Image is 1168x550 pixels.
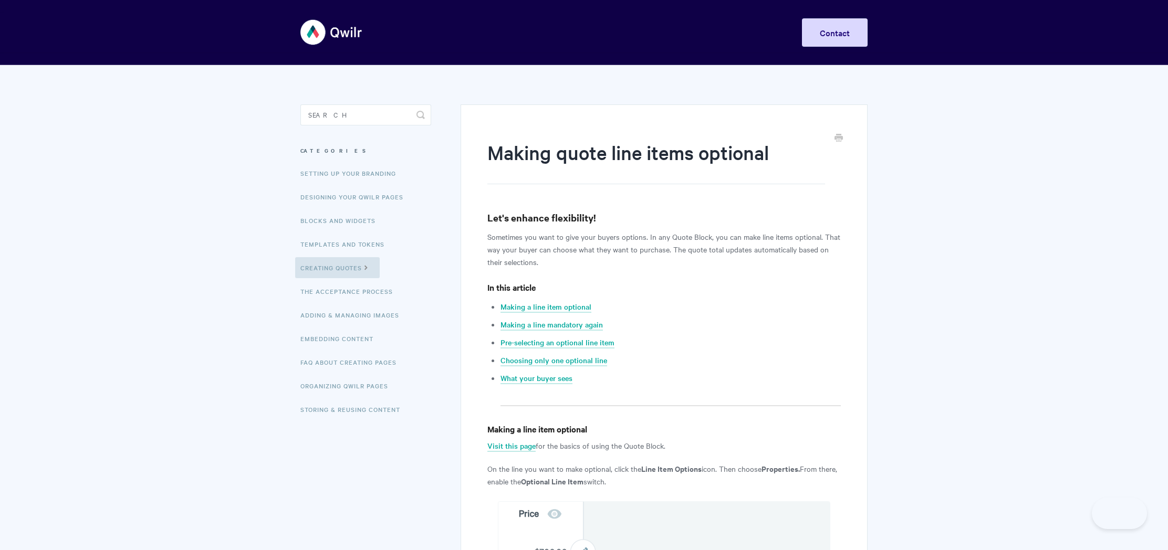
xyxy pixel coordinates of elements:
[300,352,404,373] a: FAQ About Creating Pages
[300,375,396,396] a: Organizing Qwilr Pages
[487,210,841,225] h3: Let's enhance flexibility!
[500,319,603,331] a: Making a line mandatory again
[487,139,825,184] h1: Making quote line items optional
[487,439,841,452] p: for the basics of using the Quote Block.
[300,186,411,207] a: Designing Your Qwilr Pages
[762,463,800,474] strong: Properties.
[300,399,408,420] a: Storing & Reusing Content
[300,104,431,125] input: Search
[521,475,583,486] strong: Optional Line Item
[500,301,591,313] a: Making a line item optional
[487,281,841,294] h4: In this article
[300,141,431,160] h3: Categories
[1092,498,1147,529] iframe: Toggle Customer Support
[300,304,407,325] a: Adding & Managing Images
[487,462,841,488] p: On the line you want to make optional, click the icon. Then choose From there, enable the switch.
[300,234,392,255] a: Templates and Tokens
[300,163,404,184] a: Setting up your Branding
[300,328,381,349] a: Embedding Content
[641,463,702,474] strong: Line Item Options
[835,133,843,144] a: Print this Article
[300,210,383,231] a: Blocks and Widgets
[300,281,401,302] a: The Acceptance Process
[487,230,841,268] p: Sometimes you want to give your buyers options. In any Quote Block, you can make line items optio...
[500,355,607,366] a: Choosing only one optional line
[295,257,380,278] a: Creating Quotes
[487,422,841,436] h4: Making a line item optional
[300,13,363,52] img: Qwilr Help Center
[487,440,536,452] a: Visit this page
[802,18,868,47] a: Contact
[500,337,614,348] a: Pre-selecting an optional line item
[500,373,572,384] a: What your buyer sees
